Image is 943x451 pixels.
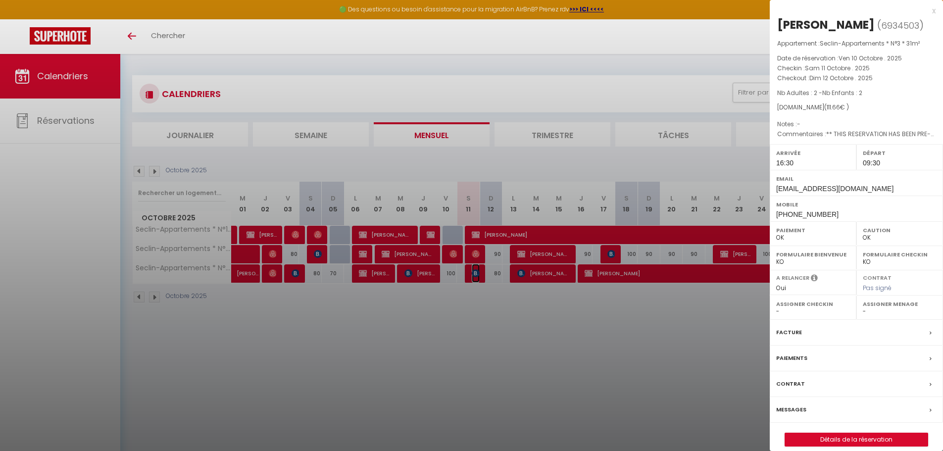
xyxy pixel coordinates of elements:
label: Formulaire Checkin [863,250,937,259]
div: [DOMAIN_NAME] [777,103,936,112]
p: Checkin : [777,63,936,73]
a: Détails de la réservation [785,433,928,446]
button: Détails de la réservation [785,433,928,447]
span: 16:30 [776,159,794,167]
span: Seclin-Appartements * N°3 * 31m² [820,39,920,48]
span: 09:30 [863,159,880,167]
span: [EMAIL_ADDRESS][DOMAIN_NAME] [776,185,893,193]
label: Messages [776,404,806,415]
div: x [770,5,936,17]
p: Commentaires : [777,129,936,139]
span: Ven 10 Octobre . 2025 [839,54,902,62]
p: Date de réservation : [777,53,936,63]
label: Facture [776,327,802,338]
span: Pas signé [863,284,892,292]
div: [PERSON_NAME] [777,17,875,33]
label: Arrivée [776,148,850,158]
span: 6934503 [881,19,919,32]
span: ( ) [877,18,924,32]
span: - [797,120,800,128]
span: ( € ) [824,103,849,111]
label: Contrat [863,274,892,280]
span: Nb Adultes : 2 - [777,89,862,97]
label: Départ [863,148,937,158]
span: [PHONE_NUMBER] [776,210,839,218]
label: Assigner Checkin [776,299,850,309]
span: 111.66 [827,103,840,111]
label: Email [776,174,937,184]
label: Assigner Menage [863,299,937,309]
label: Mobile [776,200,937,209]
span: Nb Enfants : 2 [822,89,862,97]
i: Sélectionner OUI si vous souhaiter envoyer les séquences de messages post-checkout [811,274,818,285]
label: Contrat [776,379,805,389]
label: Paiements [776,353,807,363]
label: Formulaire Bienvenue [776,250,850,259]
p: Appartement : [777,39,936,49]
label: Caution [863,225,937,235]
p: Checkout : [777,73,936,83]
p: Notes : [777,119,936,129]
span: Dim 12 Octobre . 2025 [809,74,873,82]
span: Sam 11 Octobre . 2025 [805,64,870,72]
label: A relancer [776,274,809,282]
label: Paiement [776,225,850,235]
